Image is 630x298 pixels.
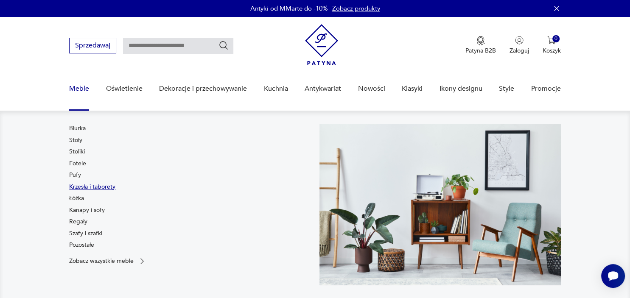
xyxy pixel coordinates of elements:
a: Style [499,72,514,105]
a: Biurka [69,124,86,133]
a: Ikony designu [440,72,482,105]
p: Koszyk [543,47,561,55]
a: Antykwariat [305,72,341,105]
a: Kanapy i sofy [69,206,105,214]
a: Regały [69,217,87,226]
a: Nowości [358,72,385,105]
img: Patyna - sklep z meblami i dekoracjami vintage [305,24,338,65]
a: Promocje [531,72,561,105]
a: Szafy i szafki [69,229,102,238]
a: Pufy [69,171,81,179]
a: Sprzedawaj [69,43,116,49]
img: Ikona koszyka [547,36,556,45]
button: Patyna B2B [465,36,496,55]
a: Stoliki [69,148,85,156]
a: Stoły [69,136,82,145]
a: Łóżka [69,194,84,203]
a: Krzesła i taborety [69,183,115,191]
button: Zaloguj [510,36,529,55]
img: Ikonka użytkownika [515,36,524,45]
a: Klasyki [402,72,423,105]
a: Oświetlenie [106,72,143,105]
a: Kuchnia [264,72,288,105]
a: Meble [69,72,89,105]
a: Ikona medaluPatyna B2B [465,36,496,55]
div: 0 [552,35,560,42]
p: Antyki od MMarte do -10% [250,4,328,13]
a: Zobacz wszystkie meble [69,257,146,265]
button: Szukaj [218,40,229,50]
a: Fotele [69,159,86,168]
p: Patyna B2B [465,47,496,55]
a: Pozostałe [69,241,94,249]
a: Zobacz produkty [332,4,380,13]
button: Sprzedawaj [69,38,116,53]
iframe: Smartsupp widget button [601,264,625,288]
a: Dekoracje i przechowywanie [159,72,247,105]
img: 969d9116629659dbb0bd4e745da535dc.jpg [319,124,561,285]
button: 0Koszyk [543,36,561,55]
img: Ikona medalu [476,36,485,45]
p: Zaloguj [510,47,529,55]
p: Zobacz wszystkie meble [69,258,134,264]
